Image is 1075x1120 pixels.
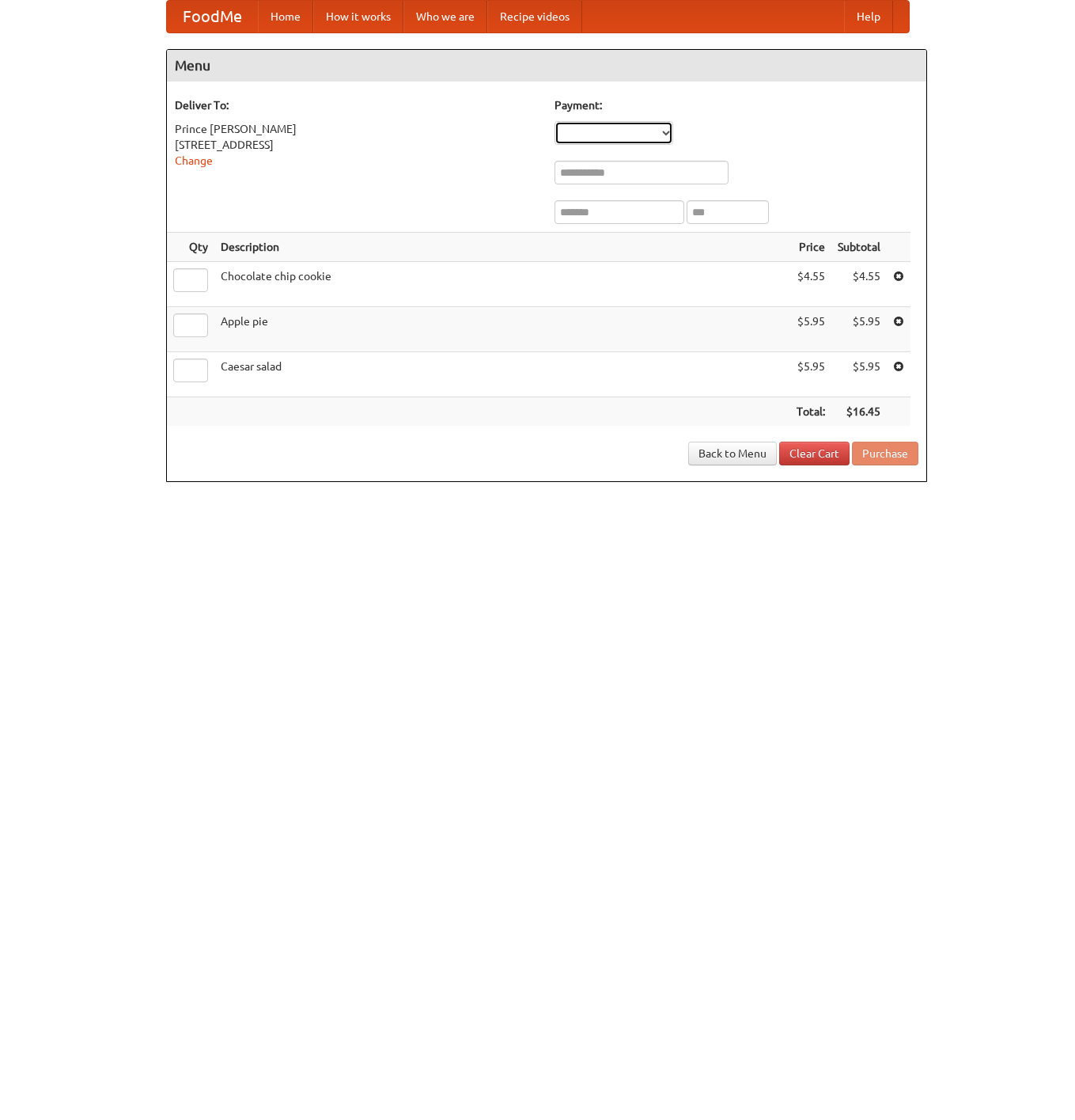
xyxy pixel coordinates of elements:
td: Caesar salad [214,352,790,397]
h5: Deliver To: [175,97,539,113]
th: $16.45 [831,397,887,427]
a: Home [258,1,313,32]
div: Prince [PERSON_NAME] [175,121,539,137]
div: [STREET_ADDRESS] [175,137,539,153]
td: Chocolate chip cookie [214,262,790,307]
th: Description [214,233,790,262]
th: Price [790,233,831,262]
a: Change [175,154,213,167]
a: How it works [313,1,403,32]
a: FoodMe [167,1,258,32]
td: $5.95 [831,352,887,397]
a: Help [844,1,893,32]
td: $5.95 [790,307,831,352]
a: Who we are [403,1,487,32]
a: Clear Cart [779,442,850,465]
button: Purchase [852,442,918,465]
a: Recipe videos [487,1,582,32]
th: Qty [167,233,214,262]
td: $5.95 [831,307,887,352]
td: $4.55 [790,262,831,307]
td: $5.95 [790,352,831,397]
a: Back to Menu [688,442,777,465]
th: Subtotal [831,233,887,262]
th: Total: [790,397,831,427]
td: $4.55 [831,262,887,307]
td: Apple pie [214,307,790,352]
h4: Menu [167,50,926,82]
h5: Payment: [555,97,918,113]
